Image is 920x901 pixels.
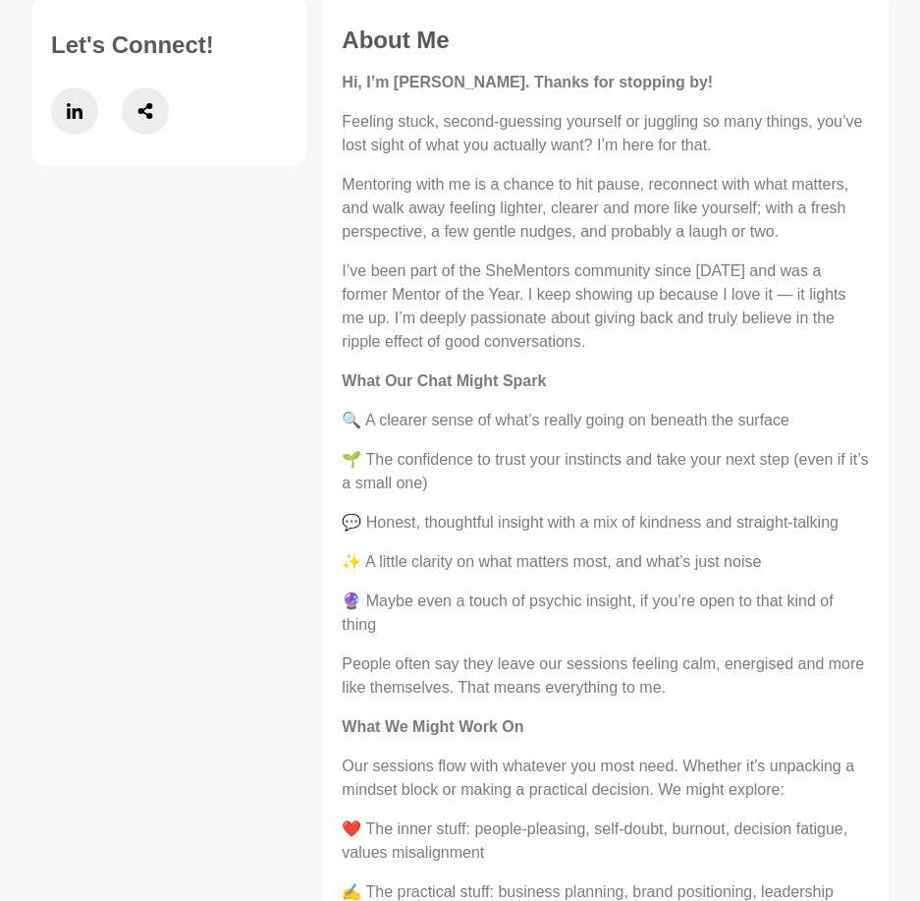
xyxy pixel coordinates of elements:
a: LinkedIn [39,76,110,146]
p: 🔍 A clearer sense of what’s really going on beneath the surface [342,409,869,432]
p: I’ve been part of the SheMentors community since [DATE] and was a former Mentor of the Year. I ke... [342,259,869,354]
p: Mentoring with me is a chance to hit pause, reconnect with what matters, and walk away feeling li... [342,173,869,244]
a: Share [110,76,181,146]
p: Feeling stuck, second-guessing yourself or juggling so many things, you’ve lost sight of what you... [342,110,869,157]
p: ❤️ The inner stuff: people-pleasing, self-doubt, burnout, decision fatigue, values misalignment [342,817,869,865]
p: 🌱 The confidence to trust your instincts and take your next step (even if it’s a small one) [342,448,869,495]
strong: What We Might Work On [342,718,523,735]
p: People often say they leave our sessions feeling calm, energised and more like themselves. That m... [342,652,869,700]
h3: About Me [342,26,869,55]
p: Our sessions flow with whatever you most need. Whether it’s unpacking a mindset block or making a... [342,755,869,802]
p: ✨ A little clarity on what matters most, and what’s just noise [342,550,869,574]
p: 🔮 Maybe even a touch of psychic insight, if you’re open to that kind of thing [342,590,869,637]
strong: What Our Chat Might Spark [342,372,546,389]
p: 💬 Honest, thoughtful insight with a mix of kindness and straight-talking [342,511,869,535]
strong: Hi, I’m [PERSON_NAME]. Thanks for stopping by! [342,74,713,90]
h3: Let's Connect! [51,30,287,60]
